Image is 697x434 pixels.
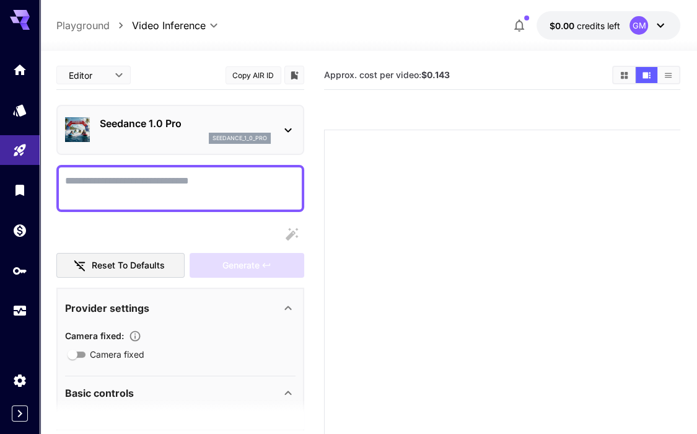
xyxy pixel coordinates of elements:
nav: breadcrumb [56,18,132,33]
div: Show videos in grid viewShow videos in video viewShow videos in list view [612,66,680,84]
div: Provider settings [65,293,296,323]
span: $0.00 [549,20,576,31]
span: Camera fixed : [65,330,124,341]
div: Models [12,102,27,118]
span: credits left [576,20,620,31]
div: Basic controls [65,378,296,408]
span: Editor [69,69,107,82]
span: Camera fixed [90,348,144,361]
div: Seedance 1.0 Proseedance_1_0_pro [65,111,296,149]
div: Library [12,182,27,198]
div: GM [629,16,648,35]
div: $0.00 [549,19,620,32]
b: $0.143 [421,69,450,80]
div: Settings [12,373,27,388]
span: Video Inference [132,18,206,33]
p: Provider settings [65,301,149,316]
button: Copy AIR ID [226,66,281,84]
p: Seedance 1.0 Pro [100,116,271,131]
span: Approx. cost per video: [324,69,450,80]
button: Expand sidebar [12,405,28,422]
p: seedance_1_0_pro [213,134,267,143]
p: Basic controls [65,386,134,401]
button: $0.00GM [537,11,680,40]
button: Show videos in video view [636,67,657,83]
button: Add to library [289,68,300,82]
div: Playground [12,143,27,158]
button: Show videos in grid view [613,67,635,83]
button: Show videos in list view [657,67,679,83]
div: Wallet [12,223,27,238]
div: Home [12,62,27,77]
a: Playground [56,18,110,33]
div: Usage [12,303,27,319]
div: API Keys [12,263,27,278]
button: Reset to defaults [56,253,185,278]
